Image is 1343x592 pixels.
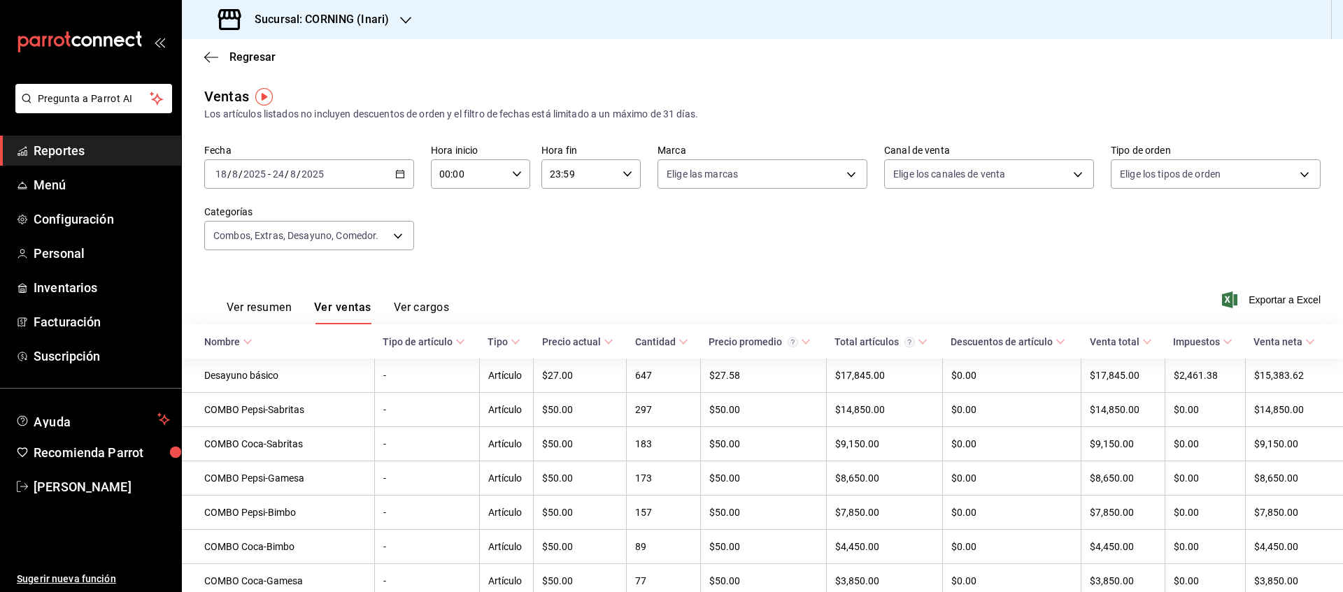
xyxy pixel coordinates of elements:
[227,301,292,324] button: Ver resumen
[243,11,389,28] h3: Sucursal: CORNING (Inari)
[1165,427,1245,461] td: $0.00
[394,301,450,324] button: Ver cargos
[34,443,170,462] span: Recomienda Parrot
[534,496,627,530] td: $50.00
[204,107,1321,122] div: Los artículos listados no incluyen descuentos de orden y el filtro de fechas está limitado a un m...
[1253,336,1302,347] div: Venta neta
[374,461,479,496] td: -
[34,312,170,331] span: Facturación
[534,359,627,393] td: $27.00
[541,145,641,155] label: Hora fin
[182,530,374,564] td: COMBO Coca-Bimbo
[1165,461,1245,496] td: $0.00
[268,168,271,180] span: -
[700,461,826,496] td: $50.00
[627,496,701,530] td: 157
[884,145,1094,155] label: Canal de venta
[1111,145,1321,155] label: Tipo de orden
[1165,496,1245,530] td: $0.00
[215,168,227,180] input: --
[1081,393,1165,427] td: $14,850.00
[534,530,627,564] td: $50.00
[826,393,942,427] td: $14,850.00
[34,278,170,297] span: Inventarios
[154,36,165,48] button: open_drawer_menu
[942,359,1081,393] td: $0.00
[826,461,942,496] td: $8,650.00
[17,572,170,586] span: Sugerir nueva función
[204,336,240,347] div: Nombre
[700,393,826,427] td: $50.00
[904,337,915,347] svg: El total artículos considera cambios de precios en los artículos así como costos adicionales por ...
[534,461,627,496] td: $50.00
[1245,393,1343,427] td: $14,850.00
[834,336,928,347] span: Total artículos
[182,427,374,461] td: COMBO Coca-Sabritas
[383,336,453,347] div: Tipo de artículo
[204,145,414,155] label: Fecha
[709,336,811,347] span: Precio promedio
[374,427,479,461] td: -
[1081,359,1165,393] td: $17,845.00
[700,359,826,393] td: $27.58
[1245,496,1343,530] td: $7,850.00
[709,336,798,347] div: Precio promedio
[627,359,701,393] td: 647
[204,86,249,107] div: Ventas
[1081,530,1165,564] td: $4,450.00
[239,168,243,180] span: /
[182,496,374,530] td: COMBO Pepsi-Bimbo
[667,167,738,181] span: Elige las marcas
[479,461,533,496] td: Artículo
[942,496,1081,530] td: $0.00
[635,336,688,347] span: Cantidad
[34,244,170,263] span: Personal
[232,168,239,180] input: --
[1245,530,1343,564] td: $4,450.00
[1081,461,1165,496] td: $8,650.00
[229,50,276,64] span: Regresar
[204,207,414,217] label: Categorías
[1245,359,1343,393] td: $15,383.62
[227,301,449,324] div: navigation tabs
[285,168,289,180] span: /
[34,477,170,496] span: [PERSON_NAME]
[826,496,942,530] td: $7,850.00
[301,168,325,180] input: ----
[1173,336,1220,347] div: Impuestos
[1225,291,1321,308] button: Exportar a Excel
[297,168,301,180] span: /
[826,530,942,564] td: $4,450.00
[534,427,627,461] td: $50.00
[204,336,253,347] span: Nombre
[627,461,701,496] td: 173
[479,427,533,461] td: Artículo
[1165,393,1245,427] td: $0.00
[34,141,170,160] span: Reportes
[951,336,1053,347] div: Descuentos de artículo
[942,393,1081,427] td: $0.00
[627,427,701,461] td: 183
[942,461,1081,496] td: $0.00
[479,393,533,427] td: Artículo
[431,145,530,155] label: Hora inicio
[1245,427,1343,461] td: $9,150.00
[255,88,273,106] img: Tooltip marker
[204,50,276,64] button: Regresar
[542,336,601,347] div: Precio actual
[834,336,915,347] div: Total artículos
[534,393,627,427] td: $50.00
[700,427,826,461] td: $50.00
[826,427,942,461] td: $9,150.00
[1120,167,1221,181] span: Elige los tipos de orden
[1245,461,1343,496] td: $8,650.00
[182,393,374,427] td: COMBO Pepsi-Sabritas
[700,530,826,564] td: $50.00
[1090,336,1152,347] span: Venta total
[10,101,172,116] a: Pregunta a Parrot AI
[1165,530,1245,564] td: $0.00
[374,359,479,393] td: -
[1081,427,1165,461] td: $9,150.00
[314,301,371,324] button: Ver ventas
